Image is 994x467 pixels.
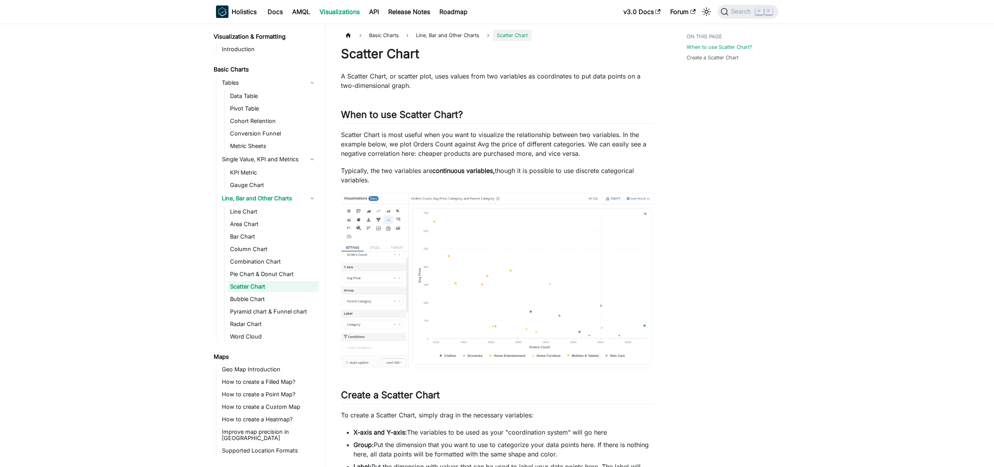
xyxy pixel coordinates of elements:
b: Holistics [232,7,257,16]
strong: continuous variables, [432,167,495,175]
a: Bubble Chart [228,294,318,305]
a: Supported Location Formats [220,445,318,456]
a: Single Value, KPI and Metrics [220,153,318,166]
a: Improve map precision in [GEOGRAPHIC_DATA] [220,426,318,444]
a: When to use Scatter Chart? [687,43,752,51]
a: Release Notes [384,5,435,18]
strong: Group: [353,441,374,449]
kbd: ⌘ [755,8,763,15]
button: Switch between dark and light mode (currently light mode) [700,5,713,18]
a: Create a Scatter Chart [687,54,739,61]
a: How to create a Custom Map [220,401,318,412]
li: The variables to be used as your "coordination system" will go here [353,428,655,437]
a: Line Chart [228,206,318,217]
span: Line, Bar and Other Charts [412,30,483,41]
a: Metric Sheets [228,141,318,152]
h2: When to use Scatter Chart? [341,109,655,124]
a: Conversion Funnel [228,128,318,139]
kbd: K [765,8,773,15]
a: Pie Chart & Donut Chart [228,269,318,280]
a: Pivot Table [228,103,318,114]
a: How to create a Heatmap? [220,414,318,425]
a: Visualizations [315,5,364,18]
a: Gauge Chart [228,180,318,191]
p: Typically, the two variables are though it is possible to use discrete categorical variables. [341,166,655,185]
a: How to create a Filled Map? [220,376,318,387]
a: API [364,5,384,18]
a: Maps [211,351,318,362]
a: Docs [263,5,287,18]
a: Pyramid chart & Funnel chart [228,306,318,317]
h1: Scatter Chart [341,46,655,62]
a: Geo Map Introduction [220,364,318,375]
p: To create a Scatter Chart, simply drag in the necessary variables: [341,410,655,420]
li: Put the dimension that you want to use to categorize your data points here. If there is nothing h... [353,440,655,459]
nav: Breadcrumbs [341,30,655,41]
span: Search [728,8,755,15]
p: Scatter Chart is most useful when you want to visualize the relationship between two variables. I... [341,130,655,158]
a: Data Table [228,91,318,102]
span: Scatter Chart [493,30,532,41]
a: Forum [666,5,700,18]
a: Scatter Chart [228,281,318,292]
strong: X-axis and Y-axis: [353,428,407,436]
a: Introduction [220,44,318,55]
a: Combination Chart [228,256,318,267]
a: Bar Chart [228,231,318,242]
a: Line, Bar and Other Charts [220,192,318,205]
a: Basic Charts [211,64,318,75]
img: Holistics [216,5,228,18]
p: A Scatter Chart, or scatter plot, uses values from two variables as coordinates to put data point... [341,71,655,90]
h2: Create a Scatter Chart [341,389,655,404]
a: Word Cloud [228,331,318,342]
a: Roadmap [435,5,472,18]
a: Tables [220,77,318,89]
a: v3.0 Docs [619,5,666,18]
a: Column Chart [228,244,318,255]
a: Radar Chart [228,319,318,330]
button: Search (Command+K) [717,5,778,19]
a: Cohort Retention [228,116,318,127]
a: HolisticsHolistics [216,5,257,18]
span: Basic Charts [365,30,403,41]
nav: Docs sidebar [208,23,325,467]
a: How to create a Point Map? [220,389,318,400]
a: Area Chart [228,219,318,230]
a: Visualization & Formatting [211,31,318,42]
a: KPI Metric [228,167,318,178]
a: Home page [341,30,356,41]
a: AMQL [287,5,315,18]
